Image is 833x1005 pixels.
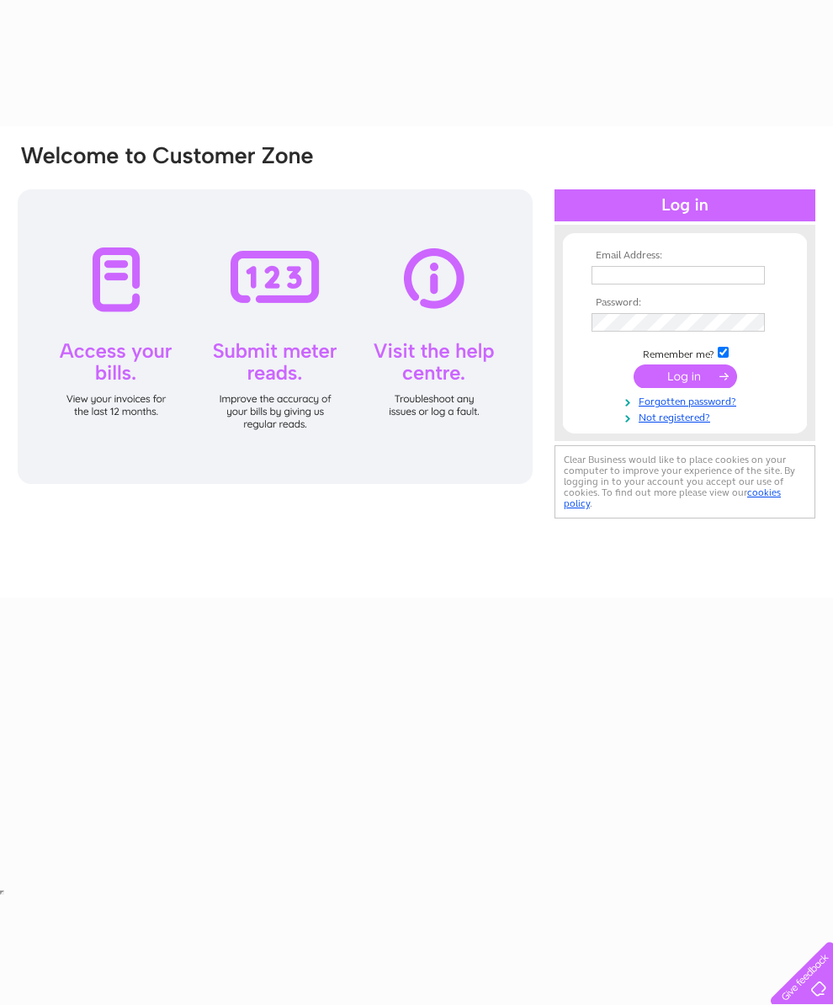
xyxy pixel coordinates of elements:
[587,297,783,309] th: Password:
[592,392,783,408] a: Forgotten password?
[587,250,783,262] th: Email Address:
[587,344,783,361] td: Remember me?
[564,487,781,509] a: cookies policy
[634,364,737,388] input: Submit
[592,408,783,424] a: Not registered?
[554,445,815,518] div: Clear Business would like to place cookies on your computer to improve your experience of the sit...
